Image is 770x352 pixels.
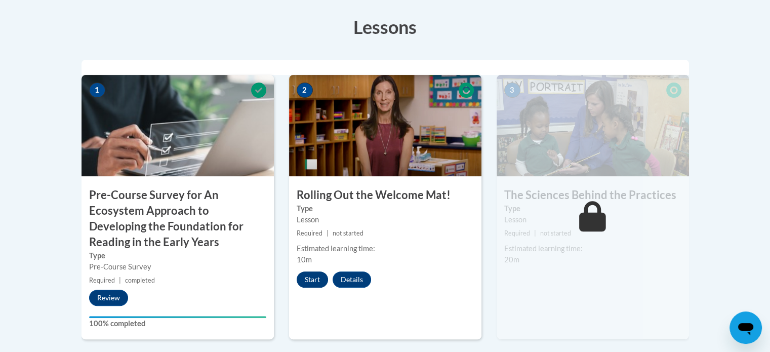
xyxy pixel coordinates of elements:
h3: The Sciences Behind the Practices [497,187,689,203]
div: Estimated learning time: [297,243,474,254]
label: 100% completed [89,318,266,329]
div: Lesson [504,214,681,225]
label: Type [89,250,266,261]
h3: Lessons [82,14,689,40]
img: Course Image [497,75,689,176]
span: | [119,277,121,284]
span: Required [89,277,115,284]
span: 3 [504,83,520,98]
div: Estimated learning time: [504,243,681,254]
span: not started [333,229,363,237]
span: not started [540,229,571,237]
span: completed [125,277,155,284]
span: 1 [89,83,105,98]
img: Course Image [82,75,274,176]
span: Required [504,229,530,237]
div: Your progress [89,316,266,318]
button: Review [89,290,128,306]
span: 10m [297,255,312,264]
img: Course Image [289,75,481,176]
button: Details [333,271,371,288]
div: Lesson [297,214,474,225]
span: | [534,229,536,237]
label: Type [504,203,681,214]
div: Pre-Course Survey [89,261,266,272]
span: Required [297,229,322,237]
h3: Rolling Out the Welcome Mat! [289,187,481,203]
span: | [327,229,329,237]
iframe: Button to launch messaging window [730,311,762,344]
label: Type [297,203,474,214]
button: Start [297,271,328,288]
span: 2 [297,83,313,98]
h3: Pre-Course Survey for An Ecosystem Approach to Developing the Foundation for Reading in the Early... [82,187,274,250]
span: 20m [504,255,519,264]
